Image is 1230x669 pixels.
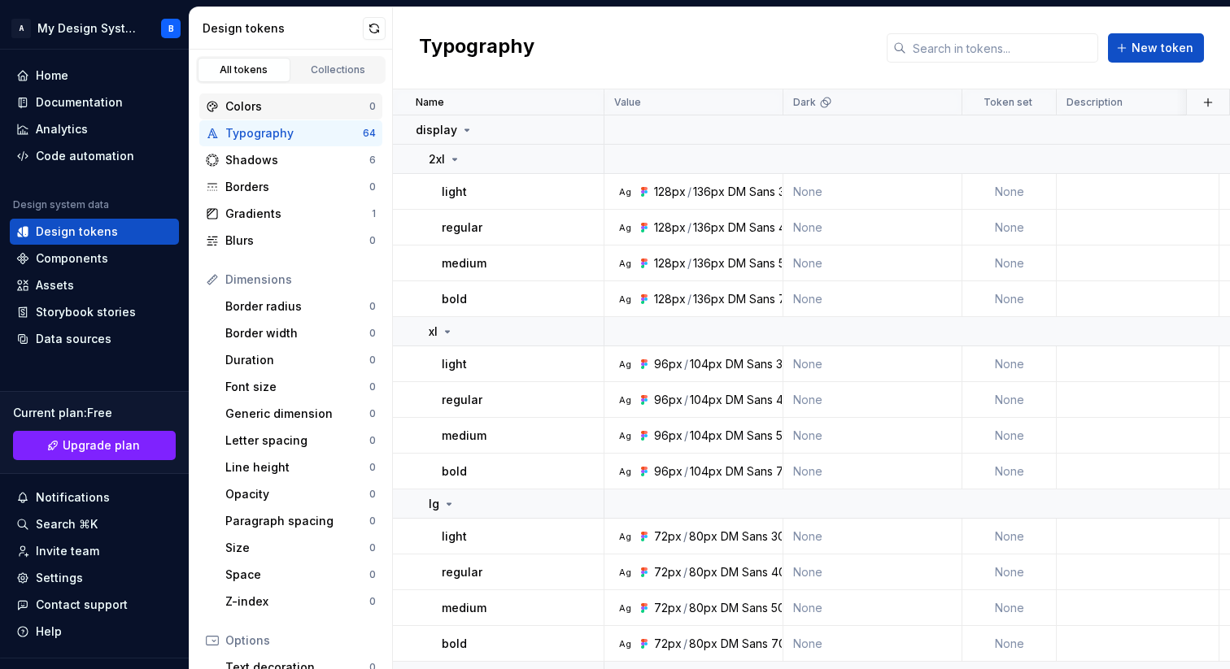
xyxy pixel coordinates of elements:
[654,564,682,580] div: 72px
[654,255,686,272] div: 128px
[36,67,68,84] div: Home
[442,463,467,480] p: bold
[687,184,691,200] div: /
[168,22,174,35] div: B
[783,626,962,662] td: None
[684,428,688,444] div: /
[225,406,369,422] div: Generic dimension
[369,434,376,447] div: 0
[618,185,631,198] div: Ag
[225,152,369,168] div: Shadows
[776,392,798,408] div: 400
[690,428,722,444] div: 104px
[63,437,140,454] span: Upgrade plan
[721,564,768,580] div: DM Sans
[618,293,631,306] div: Ag
[225,352,369,368] div: Duration
[618,465,631,478] div: Ag
[225,125,363,141] div: Typography
[693,291,725,307] div: 136px
[10,619,179,645] button: Help
[689,564,717,580] div: 80px
[442,291,467,307] p: bold
[11,19,31,38] div: A
[369,515,376,528] div: 0
[225,98,369,115] div: Colors
[13,198,109,211] div: Design system data
[783,281,962,317] td: None
[962,210,1057,245] td: None
[618,637,631,650] div: Ag
[369,300,376,313] div: 0
[219,320,382,346] a: Border width0
[10,565,179,591] a: Settings
[654,392,683,408] div: 96px
[721,528,768,545] div: DM Sans
[225,632,376,649] div: Options
[10,511,179,537] button: Search ⌘K
[13,405,176,421] div: Current plan : Free
[363,127,376,140] div: 64
[3,11,185,46] button: AMy Design SystemB
[783,519,962,554] td: None
[429,151,445,167] p: 2xl
[779,219,800,236] div: 400
[618,257,631,270] div: Ag
[369,380,376,393] div: 0
[442,392,482,408] p: regular
[618,602,631,615] div: Ag
[219,562,382,588] a: Space0
[783,245,962,281] td: None
[10,299,179,325] a: Storybook stories
[36,224,118,240] div: Design tokens
[369,541,376,554] div: 0
[776,428,797,444] div: 500
[684,463,688,480] div: /
[962,174,1057,210] td: None
[416,96,444,109] p: Name
[687,219,691,236] div: /
[36,597,128,613] div: Contact support
[690,463,722,480] div: 104px
[225,206,372,222] div: Gradients
[369,568,376,581] div: 0
[219,293,382,319] a: Border radius0
[654,291,686,307] div: 128px
[10,143,179,169] a: Code automation
[618,566,631,579] div: Ag
[37,20,142,37] div: My Design System
[962,245,1057,281] td: None
[1108,33,1204,63] button: New token
[728,255,775,272] div: DM Sans
[684,392,688,408] div: /
[962,382,1057,418] td: None
[683,636,687,652] div: /
[442,255,486,272] p: medium
[776,463,798,480] div: 700
[693,219,725,236] div: 136px
[225,459,369,476] div: Line height
[684,356,688,372] div: /
[693,184,725,200] div: 136px
[687,291,691,307] div: /
[372,207,376,220] div: 1
[962,519,1057,554] td: None
[726,356,773,372] div: DM Sans
[199,147,382,173] a: Shadows6
[618,429,631,442] div: Ag
[689,528,717,545] div: 80px
[689,636,717,652] div: 80px
[771,600,792,616] div: 500
[726,392,773,408] div: DM Sans
[36,623,62,640] div: Help
[1132,40,1193,56] span: New token
[225,593,369,610] div: Z-index
[618,358,631,371] div: Ag
[783,554,962,590] td: None
[442,219,482,236] p: regular
[36,543,99,559] div: Invite team
[693,255,725,272] div: 136px
[779,184,800,200] div: 300
[10,116,179,142] a: Analytics
[199,120,382,146] a: Typography64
